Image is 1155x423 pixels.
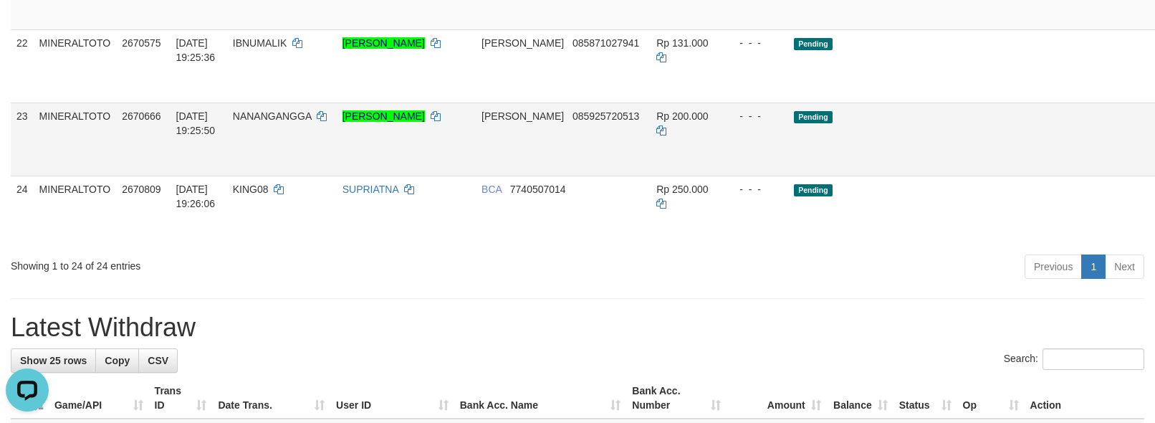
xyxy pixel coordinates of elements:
[176,184,216,209] span: [DATE] 19:26:06
[11,313,1144,342] h1: Latest Withdraw
[34,29,117,103] td: MINERALTOTO
[957,378,1025,419] th: Op: activate to sort column ascending
[893,378,957,419] th: Status: activate to sort column ascending
[626,378,727,419] th: Bank Acc. Number: activate to sort column ascending
[11,176,34,249] td: 24
[481,184,502,195] span: BCA
[1105,255,1144,279] a: Next
[20,355,87,366] span: Show 25 rows
[122,110,161,122] span: 2670666
[105,355,130,366] span: Copy
[148,355,168,366] span: CSV
[1043,348,1144,370] input: Search:
[212,378,330,419] th: Date Trans.: activate to sort column ascending
[342,110,425,122] a: [PERSON_NAME]
[6,6,49,49] button: Open LiveChat chat widget
[49,378,149,419] th: Game/API: activate to sort column ascending
[122,184,161,195] span: 2670809
[481,37,564,49] span: [PERSON_NAME]
[95,348,139,373] a: Copy
[572,110,639,122] span: Copy 085925720513 to clipboard
[11,103,34,176] td: 23
[728,109,782,123] div: - - -
[1025,378,1144,419] th: Action
[176,110,216,136] span: [DATE] 19:25:50
[510,184,566,195] span: Copy 7740507014 to clipboard
[34,103,117,176] td: MINERALTOTO
[572,37,639,49] span: Copy 085871027941 to clipboard
[1004,348,1144,370] label: Search:
[827,378,893,419] th: Balance: activate to sort column ascending
[1081,255,1106,279] a: 1
[794,184,833,196] span: Pending
[11,29,34,103] td: 22
[794,38,833,50] span: Pending
[656,110,708,122] span: Rp 200.000
[728,36,782,50] div: - - -
[34,176,117,249] td: MINERALTOTO
[11,348,96,373] a: Show 25 rows
[727,378,827,419] th: Amount: activate to sort column ascending
[342,184,398,195] a: SUPRIATNA
[233,37,287,49] span: IBNUMALIK
[656,184,708,195] span: Rp 250.000
[656,37,708,49] span: Rp 131.000
[342,37,425,49] a: [PERSON_NAME]
[454,378,627,419] th: Bank Acc. Name: activate to sort column ascending
[149,378,213,419] th: Trans ID: activate to sort column ascending
[794,111,833,123] span: Pending
[122,37,161,49] span: 2670575
[138,348,178,373] a: CSV
[728,182,782,196] div: - - -
[481,110,564,122] span: [PERSON_NAME]
[233,110,312,122] span: NANANGANGGA
[176,37,216,63] span: [DATE] 19:25:36
[330,378,454,419] th: User ID: activate to sort column ascending
[233,184,269,195] span: KING08
[1025,255,1082,279] a: Previous
[11,253,471,273] div: Showing 1 to 24 of 24 entries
